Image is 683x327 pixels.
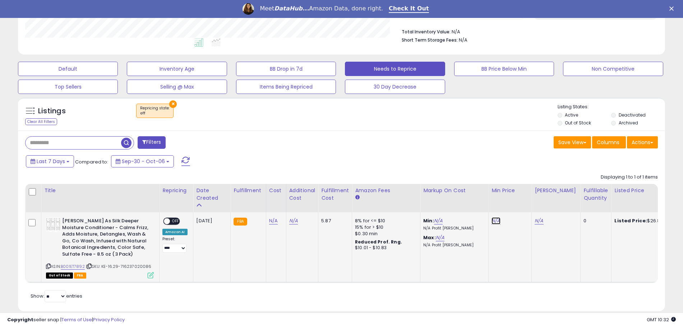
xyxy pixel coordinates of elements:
[86,264,152,269] span: | SKU: KE-16.29-716237020086
[196,187,227,202] div: Date Created
[236,62,336,76] button: BB Drop in 7d
[669,6,677,11] div: Close
[93,316,125,323] a: Privacy Policy
[402,37,458,43] b: Short Term Storage Fees:
[18,62,118,76] button: Default
[162,237,188,253] div: Preset:
[565,112,578,118] label: Active
[423,217,434,224] b: Min:
[31,293,82,299] span: Show: entries
[140,105,170,116] span: Repricing state :
[62,218,149,259] b: [PERSON_NAME] As Silk Deeper Moisture Conditioner - Calms Frizz, Adds Moisture, Detangles, Wash &...
[74,272,86,279] span: FBA
[355,218,415,224] div: 8% for <= $10
[75,158,108,165] span: Compared to:
[535,217,543,224] a: N/A
[423,234,436,241] b: Max:
[38,106,66,116] h5: Listings
[614,218,674,224] div: $26.89
[122,158,165,165] span: Sep-30 - Oct-06
[459,37,467,43] span: N/A
[614,217,647,224] b: Listed Price:
[46,218,154,278] div: ASIN:
[18,80,118,94] button: Top Sellers
[321,187,349,202] div: Fulfillment Cost
[269,217,278,224] a: N/A
[46,272,73,279] span: All listings that are currently out of stock and unavailable for purchase on Amazon
[436,234,444,241] a: N/A
[170,218,181,224] span: OFF
[355,245,415,251] div: $10.01 - $10.83
[355,231,415,237] div: $0.30 min
[583,187,608,202] div: Fulfillable Quantity
[162,229,188,235] div: Amazon AI
[25,118,57,125] div: Clear All Filters
[423,187,485,194] div: Markup on Cost
[492,187,529,194] div: Min Price
[423,226,483,231] p: N/A Profit [PERSON_NAME]
[619,120,638,126] label: Archived
[169,100,177,108] button: ×
[269,187,283,194] div: Cost
[583,218,606,224] div: 0
[289,217,298,224] a: N/A
[138,136,166,149] button: Filters
[61,316,92,323] a: Terms of Use
[454,62,554,76] button: BB Price Below Min
[321,218,346,224] div: 5.87
[420,184,489,212] th: The percentage added to the cost of goods (COGS) that forms the calculator for Min & Max prices.
[162,187,190,194] div: Repricing
[565,120,591,126] label: Out of Stock
[37,158,65,165] span: Last 7 Days
[345,80,445,94] button: 30 Day Decrease
[355,187,417,194] div: Amazon Fees
[558,104,665,110] p: Listing States:
[234,187,263,194] div: Fulfillment
[627,136,658,148] button: Actions
[7,317,125,323] div: seller snap | |
[243,3,254,15] img: Profile image for Georgie
[140,111,170,116] div: off
[355,239,402,245] b: Reduced Prof. Rng.
[127,62,227,76] button: Inventory Age
[236,80,336,94] button: Items Being Repriced
[389,5,429,13] a: Check It Out
[111,155,174,167] button: Sep-30 - Oct-06
[554,136,591,148] button: Save View
[289,187,315,202] div: Additional Cost
[260,5,383,12] div: Meet Amazon Data, done right.
[46,218,60,232] img: 41FilS00XTL._SL40_.jpg
[434,217,443,224] a: N/A
[592,136,626,148] button: Columns
[423,243,483,248] p: N/A Profit [PERSON_NAME]
[563,62,663,76] button: Non Competitive
[402,29,451,35] b: Total Inventory Value:
[601,174,658,181] div: Displaying 1 to 1 of 1 items
[619,112,646,118] label: Deactivated
[402,27,652,35] li: N/A
[61,264,85,270] a: B001ET7892
[26,155,74,167] button: Last 7 Days
[597,139,619,146] span: Columns
[355,224,415,231] div: 15% for > $10
[7,316,33,323] strong: Copyright
[44,187,156,194] div: Title
[492,217,500,224] a: N/A
[274,5,309,12] i: DataHub...
[196,218,225,224] div: [DATE]
[127,80,227,94] button: Selling @ Max
[345,62,445,76] button: Needs to Reprice
[647,316,676,323] span: 2025-10-14 10:32 GMT
[234,218,247,226] small: FBA
[614,187,677,194] div: Listed Price
[535,187,577,194] div: [PERSON_NAME]
[355,194,359,201] small: Amazon Fees.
